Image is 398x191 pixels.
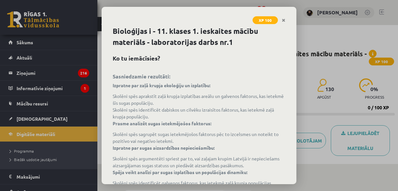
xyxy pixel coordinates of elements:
[113,145,215,151] strong: Izpratne par sugas aizsardzības nepieciešamību:
[113,93,285,106] li: Skolēni spēs aprakstīt zaļā krupja izplatības areālu un galvenos faktorus, kas ietekmē šīs sugas ...
[113,73,170,80] strong: Sasniedzamie rezultāti:
[113,131,285,144] li: Skolēni spēs sagrupēt sugas ietekmējošos faktorus pēc to izcelsmes un noteikt to pozitīvo vai neg...
[113,54,285,62] h2: Ko tu iemācīsies?
[113,169,247,175] strong: Spēja veikt analīzi par sugas izplatības un populācijas dinamiku:
[253,16,278,24] span: XP 100
[113,106,285,120] li: Skolēni spēs identificēt dabiskos un cilvēku izraisītos faktorus, kas ietekmē zaļā krupja populāc...
[113,82,210,88] strong: Izpratne par zaļā krupja ekoloģiju un izplatību:
[113,120,211,126] strong: Prasme analizēt sugas ietekmējošos faktorus:
[113,155,285,169] li: Skolēni spēs argumentēti spriest par to, vai zaļajam krupim Latvijā ir nepieciešams aizsargājamas...
[278,14,289,27] a: Close
[113,26,285,48] h1: Bioloģijas i - 11. klases 1. ieskaites mācību materiāls - laboratorijas darbs nr.1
